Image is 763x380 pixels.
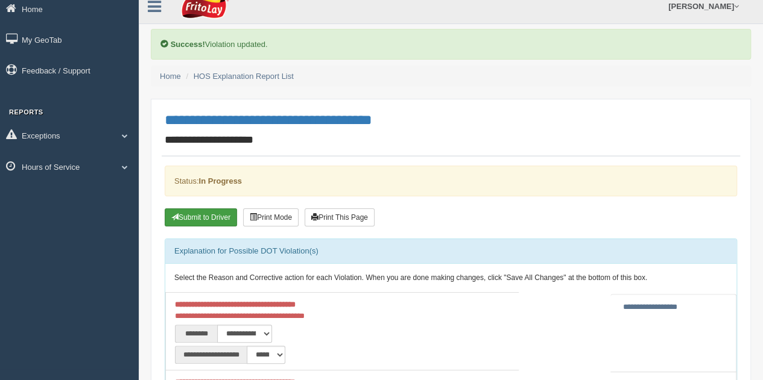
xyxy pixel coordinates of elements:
div: Status: [165,166,737,196]
a: Home [160,72,181,81]
div: Select the Reason and Corrective action for each Violation. When you are done making changes, cli... [165,264,736,293]
a: HOS Explanation Report List [194,72,294,81]
button: Submit To Driver [165,208,237,226]
strong: In Progress [198,176,242,185]
b: Success! [171,40,205,49]
div: Explanation for Possible DOT Violation(s) [165,239,736,263]
div: Violation updated. [151,29,751,60]
button: Print This Page [305,208,375,226]
button: Print Mode [243,208,299,226]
